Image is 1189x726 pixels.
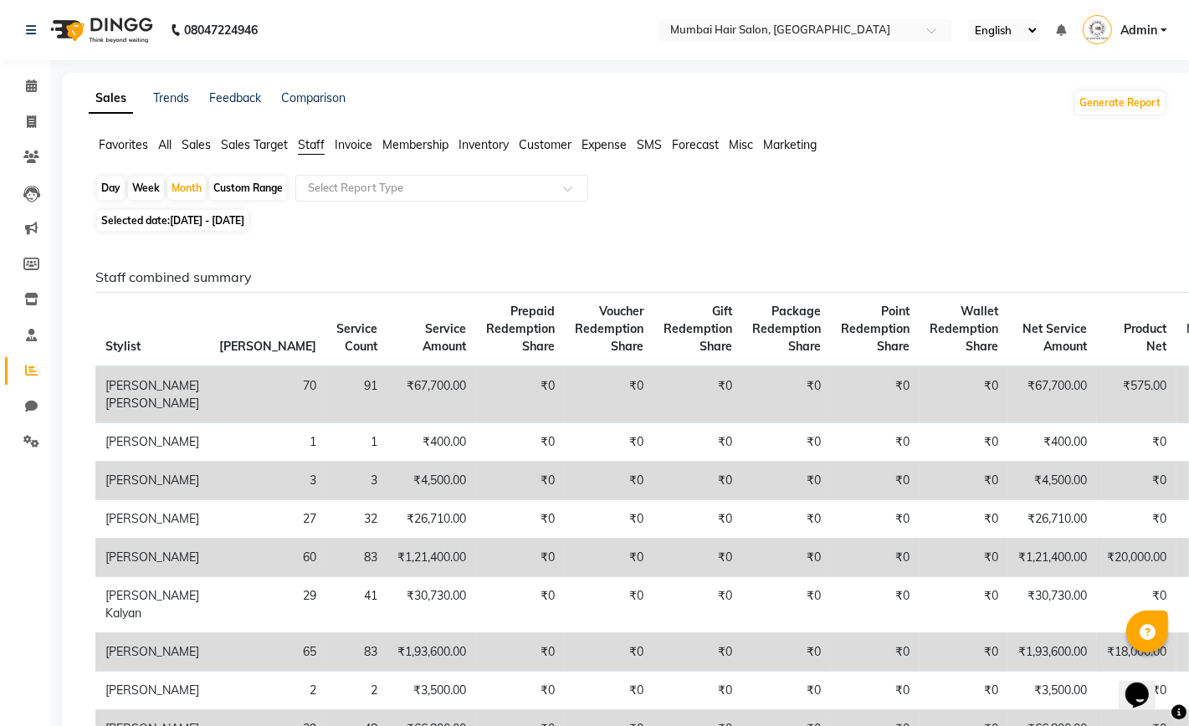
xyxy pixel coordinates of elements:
td: ₹18,000.00 [1097,633,1176,672]
td: ₹0 [476,500,565,539]
td: [PERSON_NAME] Kalyan [95,577,209,633]
td: ₹0 [1097,423,1176,462]
td: ₹0 [653,462,742,500]
td: ₹0 [565,672,653,710]
td: 1 [326,423,387,462]
td: ₹0 [653,366,742,423]
span: Gift Redemption Share [664,304,732,354]
td: ₹0 [653,633,742,672]
span: Net Service Amount [1022,321,1087,354]
td: ₹0 [565,366,653,423]
td: ₹0 [742,423,831,462]
td: ₹0 [920,423,1008,462]
span: Expense [582,137,627,152]
td: 83 [326,633,387,672]
td: ₹0 [476,633,565,672]
td: ₹3,500.00 [1008,672,1097,710]
td: [PERSON_NAME] [95,462,209,500]
span: Marketing [763,137,817,152]
td: ₹30,730.00 [1008,577,1097,633]
td: ₹0 [831,577,920,633]
b: 08047224946 [184,7,258,54]
td: ₹30,730.00 [387,577,476,633]
td: ₹0 [831,462,920,500]
td: 41 [326,577,387,633]
td: ₹0 [831,500,920,539]
td: ₹0 [920,462,1008,500]
button: Generate Report [1075,91,1165,115]
td: ₹0 [742,633,831,672]
span: Product Net [1124,321,1166,354]
td: ₹4,500.00 [387,462,476,500]
iframe: chat widget [1119,659,1172,709]
td: ₹0 [1097,462,1176,500]
a: Sales [89,84,133,114]
td: ₹0 [476,366,565,423]
td: [PERSON_NAME] [95,500,209,539]
td: ₹0 [653,672,742,710]
td: ₹4,500.00 [1008,462,1097,500]
span: Staff [298,137,325,152]
td: ₹0 [565,462,653,500]
td: ₹0 [920,577,1008,633]
span: Inventory [459,137,509,152]
a: Trends [153,90,189,105]
td: ₹0 [920,633,1008,672]
span: SMS [637,137,662,152]
span: Wallet Redemption Share [930,304,998,354]
td: ₹400.00 [1008,423,1097,462]
td: 2 [209,672,326,710]
td: ₹26,710.00 [1008,500,1097,539]
span: [PERSON_NAME] [219,339,316,354]
td: [PERSON_NAME] [95,633,209,672]
span: Sales Target [221,137,288,152]
td: ₹0 [476,577,565,633]
td: 83 [326,539,387,577]
td: 91 [326,366,387,423]
td: 3 [209,462,326,500]
span: Admin [1120,22,1157,39]
span: Prepaid Redemption Share [486,304,555,354]
a: Comparison [281,90,346,105]
span: Favorites [99,137,148,152]
td: ₹0 [565,633,653,672]
td: ₹0 [742,577,831,633]
div: Custom Range [209,176,287,200]
td: ₹0 [742,672,831,710]
td: [PERSON_NAME] [95,672,209,710]
td: 29 [209,577,326,633]
td: ₹0 [1097,500,1176,539]
td: ₹0 [565,539,653,577]
td: 65 [209,633,326,672]
span: Sales [182,137,211,152]
td: ₹0 [1097,577,1176,633]
span: Misc [729,137,753,152]
td: ₹0 [831,539,920,577]
td: ₹0 [831,672,920,710]
td: ₹26,710.00 [387,500,476,539]
td: ₹0 [653,539,742,577]
td: ₹0 [742,366,831,423]
td: ₹0 [920,366,1008,423]
td: ₹0 [653,423,742,462]
td: [PERSON_NAME] [95,423,209,462]
img: logo [43,7,157,54]
td: ₹0 [831,423,920,462]
td: 27 [209,500,326,539]
td: ₹67,700.00 [1008,366,1097,423]
div: Day [97,176,125,200]
span: Membership [382,137,448,152]
span: Forecast [672,137,719,152]
td: ₹0 [653,577,742,633]
td: ₹0 [742,462,831,500]
td: ₹400.00 [387,423,476,462]
span: Voucher Redemption Share [575,304,643,354]
td: ₹1,93,600.00 [387,633,476,672]
span: Package Redemption Share [752,304,821,354]
span: Service Amount [423,321,466,354]
span: Invoice [335,137,372,152]
td: ₹1,93,600.00 [1008,633,1097,672]
td: ₹0 [476,672,565,710]
td: 32 [326,500,387,539]
span: All [158,137,172,152]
